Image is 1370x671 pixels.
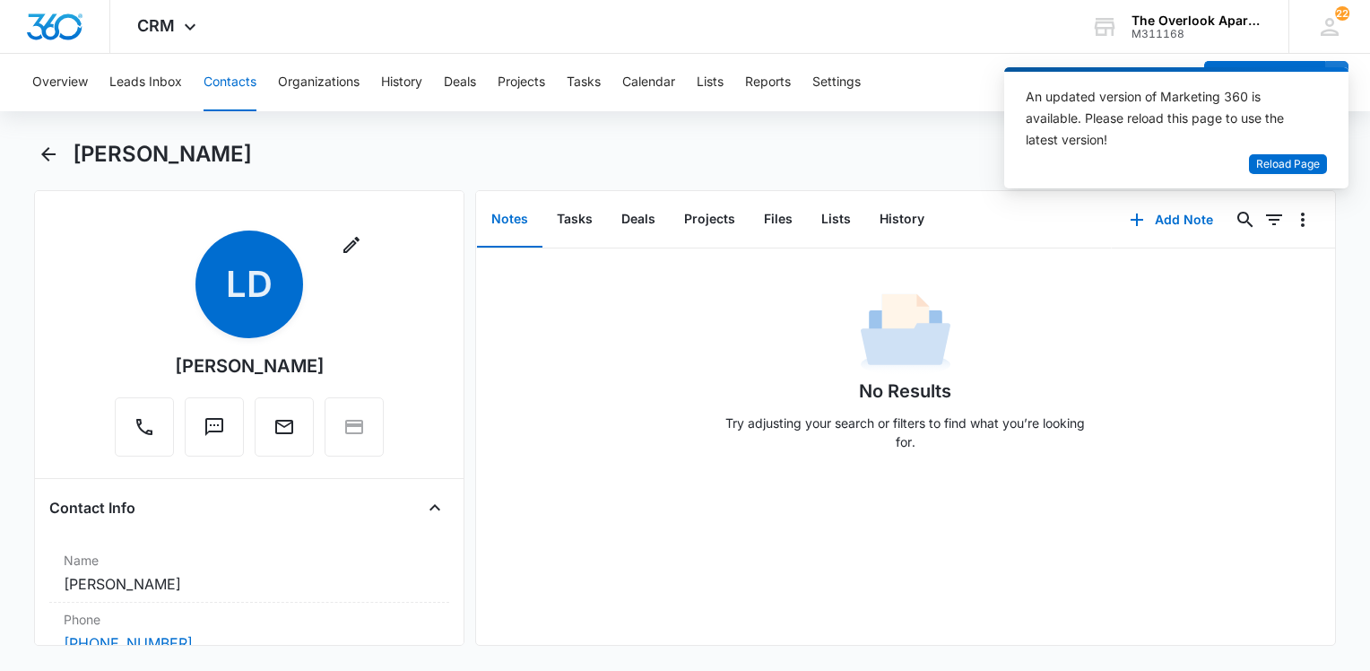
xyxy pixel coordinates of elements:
span: CRM [137,16,175,35]
div: notifications count [1335,6,1349,21]
button: Search... [1231,205,1260,234]
button: Call [115,397,174,457]
button: Add Note [1112,198,1231,241]
span: 22 [1335,6,1349,21]
span: LD [195,231,303,338]
a: [PHONE_NUMBER] [64,632,193,654]
label: Phone [64,610,435,629]
button: Leads Inbox [109,54,182,111]
h4: Contact Info [49,497,135,518]
div: [PERSON_NAME] [175,353,325,379]
button: Email [255,397,314,457]
button: Tasks [567,54,601,111]
h1: No Results [859,378,951,405]
div: An updated version of Marketing 360 is available. Please reload this page to use the latest version! [1026,86,1305,151]
p: Try adjusting your search or filters to find what you’re looking for. [717,414,1094,451]
button: Tasks [542,192,607,248]
button: Back [34,140,62,169]
label: Name [64,551,435,570]
button: Projects [498,54,545,111]
a: Call [115,425,174,440]
button: Organizations [278,54,360,111]
button: Reports [745,54,791,111]
a: Email [255,425,314,440]
button: Deals [607,192,670,248]
button: Deals [444,54,476,111]
button: Overview [32,54,88,111]
button: Projects [670,192,750,248]
span: Reload Page [1256,156,1320,173]
button: Contacts [204,54,256,111]
button: Settings [812,54,861,111]
button: Reload Page [1249,154,1327,175]
button: History [381,54,422,111]
button: Lists [697,54,724,111]
div: Phone[PHONE_NUMBER] [49,603,449,662]
div: account name [1132,13,1262,28]
button: Text [185,397,244,457]
button: Overflow Menu [1288,205,1317,234]
button: Files [750,192,807,248]
button: Close [421,493,449,522]
button: Filters [1260,205,1288,234]
img: No Data [861,288,950,378]
a: Text [185,425,244,440]
h1: [PERSON_NAME] [73,141,252,168]
button: Lists [807,192,865,248]
button: History [865,192,939,248]
dd: [PERSON_NAME] [64,573,435,595]
button: Add Contact [1204,61,1325,104]
div: account id [1132,28,1262,40]
div: Name[PERSON_NAME] [49,544,449,603]
button: Calendar [622,54,675,111]
button: Notes [477,192,542,248]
